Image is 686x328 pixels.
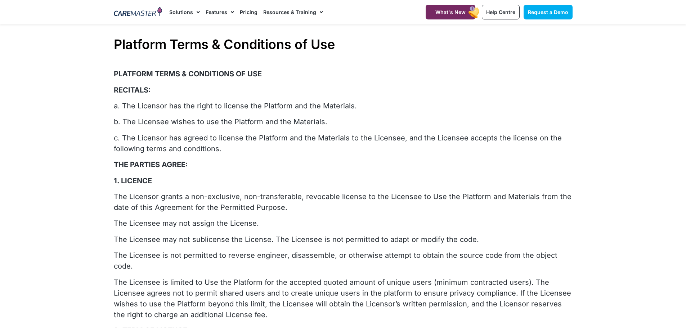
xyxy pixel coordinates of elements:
a: Help Centre [482,5,520,19]
p: The Licensee is limited to Use the Platform for the accepted quoted amount of unique users (minim... [114,277,573,320]
h1: Platform Terms & Conditions of Use [114,37,573,52]
p: b. The Licensee wishes to use the Platform and the Materials. [114,116,573,127]
b: THE PARTIES AGREE: [114,160,188,169]
b: RECITALS: [114,86,151,94]
p: The Licensee may not assign the License. [114,218,573,229]
span: Help Centre [486,9,515,15]
img: CareMaster Logo [114,7,162,18]
span: Request a Demo [528,9,568,15]
p: The Licensor grants a non-exclusive, non-transferable, revocable license to the Licensee to Use t... [114,191,573,213]
p: The Licensee is not permitted to reverse engineer, disassemble, or otherwise attempt to obtain th... [114,250,573,271]
span: What's New [435,9,466,15]
b: PLATFORM TERMS & CONDITIONS OF USE [114,69,262,78]
p: a. The Licensor has the right to license the Platform and the Materials. [114,100,573,111]
b: 1. LICENCE [114,176,152,185]
a: Request a Demo [524,5,573,19]
p: The Licensee may not sublicense the License. The Licensee is not permitted to adapt or modify the... [114,234,573,245]
a: What's New [426,5,475,19]
p: c. The Licensor has agreed to license the Platform and the Materials to the Licensee, and the Lic... [114,132,573,154]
